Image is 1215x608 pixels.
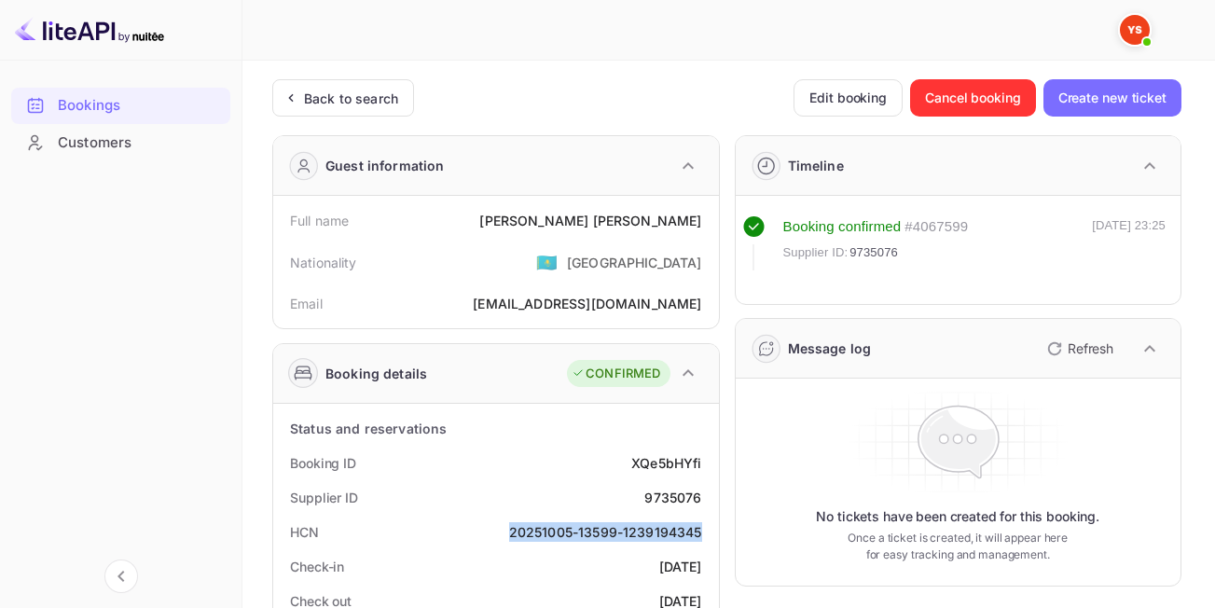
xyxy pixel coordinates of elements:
[473,294,701,313] div: [EMAIL_ADDRESS][DOMAIN_NAME]
[572,365,660,383] div: CONFIRMED
[11,88,230,124] div: Bookings
[783,216,902,238] div: Booking confirmed
[1068,339,1113,358] p: Refresh
[58,95,221,117] div: Bookings
[788,156,844,175] div: Timeline
[1120,15,1150,45] img: Yandex Support
[839,530,1076,563] p: Once a ticket is created, it will appear here for easy tracking and management.
[11,125,230,159] a: Customers
[290,211,349,230] div: Full name
[325,156,445,175] div: Guest information
[509,522,702,542] div: 20251005-13599-1239194345
[910,79,1036,117] button: Cancel booking
[290,453,356,473] div: Booking ID
[104,560,138,593] button: Collapse navigation
[783,243,849,262] span: Supplier ID:
[15,15,164,45] img: LiteAPI logo
[794,79,903,117] button: Edit booking
[816,507,1099,526] p: No tickets have been created for this booking.
[11,88,230,122] a: Bookings
[1043,79,1181,117] button: Create new ticket
[304,89,398,108] div: Back to search
[290,557,344,576] div: Check-in
[536,245,558,279] span: United States
[659,557,702,576] div: [DATE]
[325,364,427,383] div: Booking details
[904,216,968,238] div: # 4067599
[1036,334,1121,364] button: Refresh
[290,253,357,272] div: Nationality
[567,253,702,272] div: [GEOGRAPHIC_DATA]
[11,125,230,161] div: Customers
[290,488,358,507] div: Supplier ID
[849,243,898,262] span: 9735076
[788,339,872,358] div: Message log
[58,132,221,154] div: Customers
[631,453,701,473] div: XQe5bHYfi
[479,211,701,230] div: [PERSON_NAME] [PERSON_NAME]
[1092,216,1166,270] div: [DATE] 23:25
[290,294,323,313] div: Email
[644,488,701,507] div: 9735076
[290,522,319,542] div: HCN
[290,419,447,438] div: Status and reservations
